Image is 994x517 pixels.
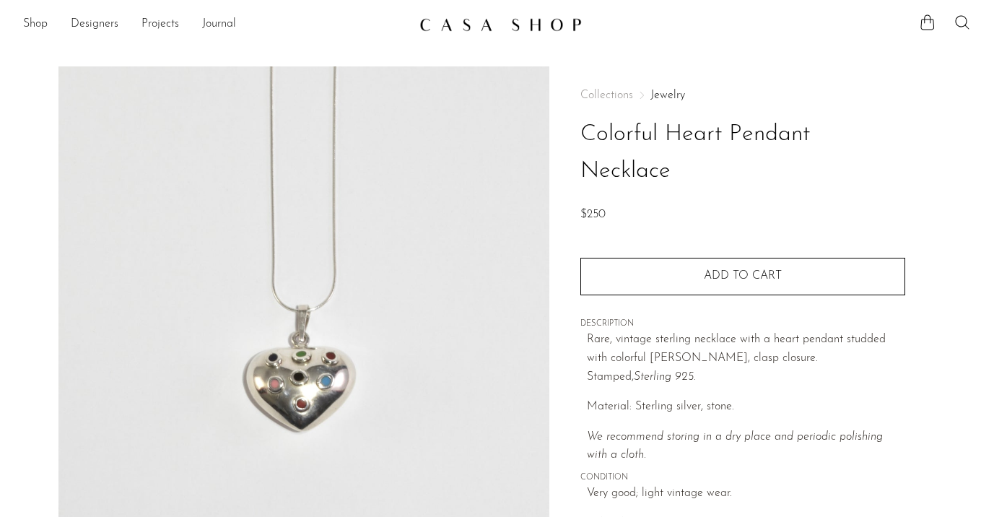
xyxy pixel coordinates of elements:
[580,258,905,295] button: Add to cart
[23,12,408,37] nav: Desktop navigation
[580,318,905,331] span: DESCRIPTION
[580,116,905,190] h1: Colorful Heart Pendant Necklace
[580,472,905,485] span: CONDITION
[202,15,236,34] a: Journal
[23,15,48,34] a: Shop
[141,15,179,34] a: Projects
[71,15,118,34] a: Designers
[634,371,696,383] em: Sterling 925.
[587,431,883,461] i: We recommend storing in a dry place and periodic polishing with a cloth.
[580,90,905,101] nav: Breadcrumbs
[23,12,408,37] ul: NEW HEADER MENU
[587,485,905,503] span: Very good; light vintage wear.
[580,209,606,220] span: $250
[704,270,782,282] span: Add to cart
[587,331,905,386] p: Rare, vintage sterling necklace with a heart pendant studded with colorful [PERSON_NAME], clasp c...
[650,90,685,101] a: Jewelry
[580,90,633,101] span: Collections
[587,398,905,417] p: Material: Sterling silver, stone.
